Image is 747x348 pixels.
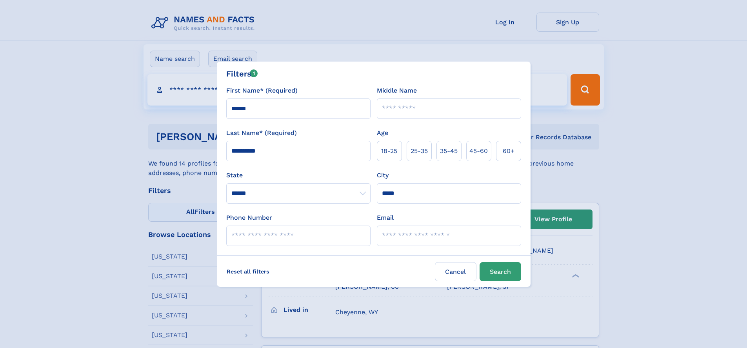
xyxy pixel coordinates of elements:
label: City [377,171,389,180]
span: 60+ [503,146,514,156]
label: State [226,171,371,180]
span: 18‑25 [381,146,397,156]
label: Reset all filters [222,262,274,281]
div: Filters [226,68,258,80]
span: 45‑60 [469,146,488,156]
label: Middle Name [377,86,417,95]
label: Last Name* (Required) [226,128,297,138]
span: 35‑45 [440,146,458,156]
button: Search [480,262,521,281]
label: First Name* (Required) [226,86,298,95]
label: Email [377,213,394,222]
label: Age [377,128,388,138]
label: Cancel [435,262,476,281]
span: 25‑35 [411,146,428,156]
label: Phone Number [226,213,272,222]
